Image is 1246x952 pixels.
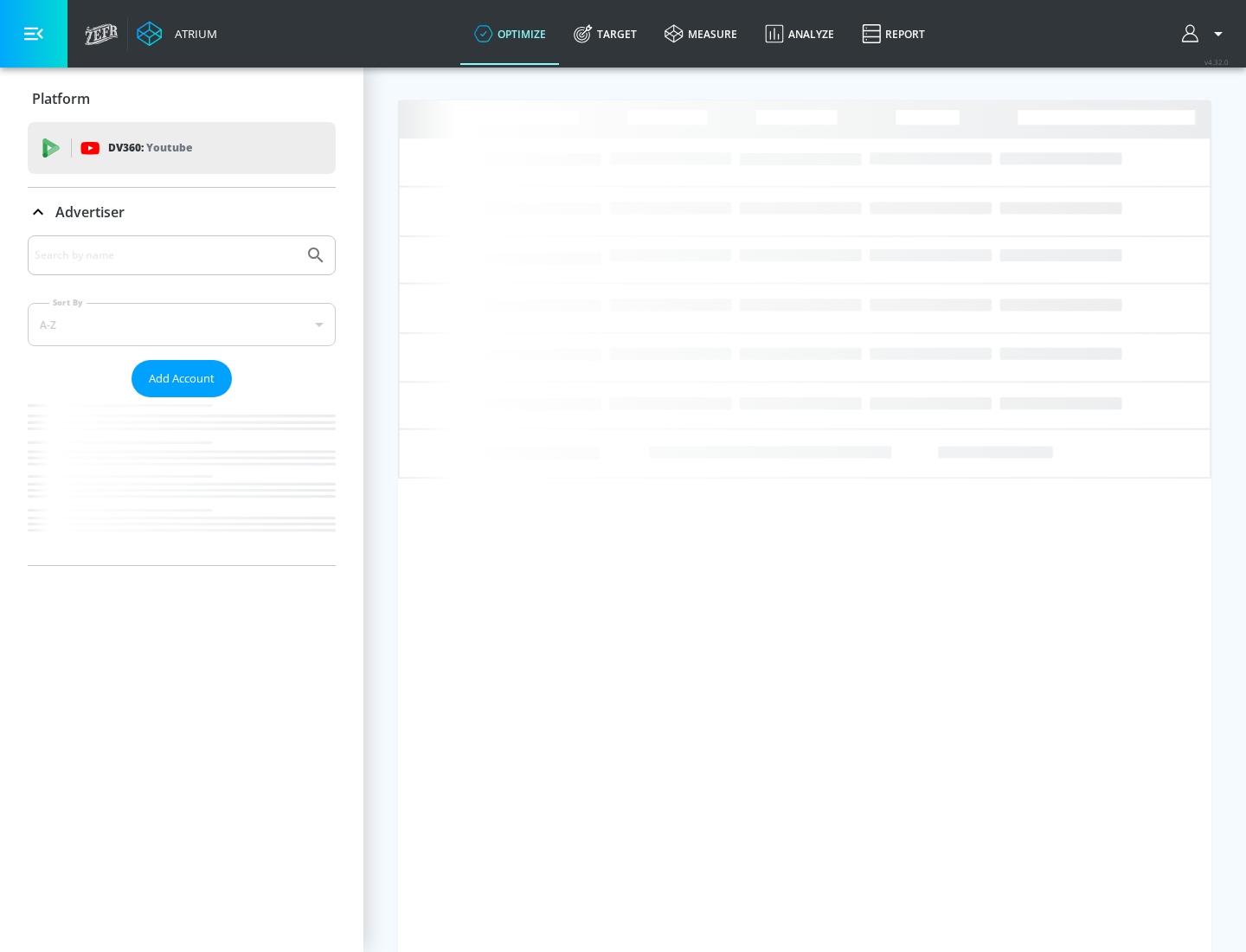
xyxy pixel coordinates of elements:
div: Advertiser [28,235,336,565]
a: Report [848,3,939,65]
a: optimize [460,3,560,65]
nav: list of Advertiser [28,397,336,565]
button: Add Account [132,360,232,397]
a: Atrium [137,21,217,47]
p: Youtube [146,138,192,157]
div: Atrium [168,26,217,42]
label: Sort By [49,297,87,308]
div: Advertiser [28,188,336,236]
a: Target [560,3,651,65]
span: Add Account [149,369,215,389]
p: Platform [32,89,90,108]
p: Advertiser [55,203,125,222]
a: measure [651,3,751,65]
p: DV360: [108,138,192,158]
div: A-Z [28,303,336,346]
span: v 4.32.0 [1204,57,1229,67]
input: Search by name [35,244,297,267]
div: DV360: Youtube [28,122,336,174]
div: Platform [28,74,336,123]
a: Analyze [751,3,848,65]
